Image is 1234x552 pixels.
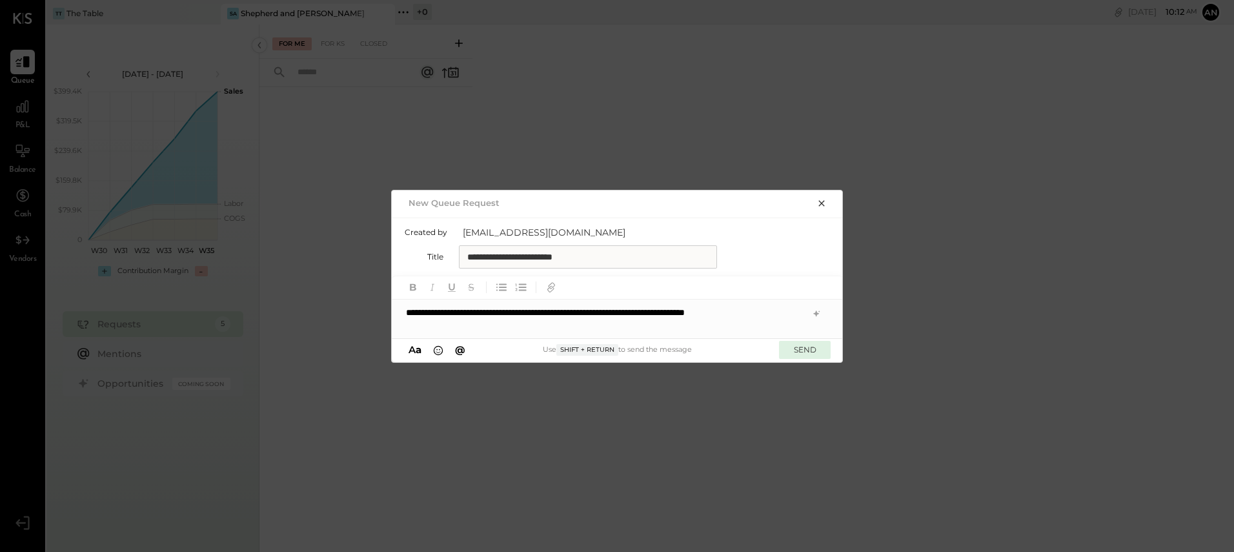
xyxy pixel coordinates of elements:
span: [EMAIL_ADDRESS][DOMAIN_NAME] [463,226,721,239]
label: Title [405,252,443,261]
div: Use to send the message [469,344,766,356]
button: Aa [405,343,425,357]
button: Bold [405,279,421,296]
span: @ [455,343,465,356]
button: Unordered List [493,279,510,296]
label: Created by [405,227,447,237]
button: SEND [779,341,831,358]
button: Italic [424,279,441,296]
button: Strikethrough [463,279,480,296]
button: Add URL [543,279,560,296]
button: @ [451,343,469,357]
button: Ordered List [512,279,529,296]
h2: New Queue Request [409,198,500,208]
span: a [416,343,421,356]
span: Shift + Return [556,344,618,356]
button: Underline [443,279,460,296]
